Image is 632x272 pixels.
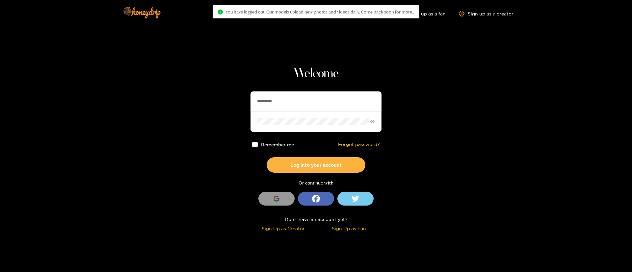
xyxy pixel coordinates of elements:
span: check-circle [218,10,223,14]
span: You have logged out. Our models upload new photos and videos daily. Come back soon for more.. [225,9,414,14]
div: Don't have an account yet? [250,215,382,223]
a: Forgot password? [338,142,380,147]
div: Sign Up as Creator [252,225,314,232]
a: Sign up as a creator [459,11,513,16]
a: Sign up as a fan [401,11,446,16]
div: Or continue with [250,179,382,187]
h1: Welcome [250,66,382,82]
button: Log into your account [267,157,365,173]
div: Sign Up as Fan [318,225,380,232]
span: Remember me [261,142,294,147]
span: eye-invisible [370,119,375,124]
